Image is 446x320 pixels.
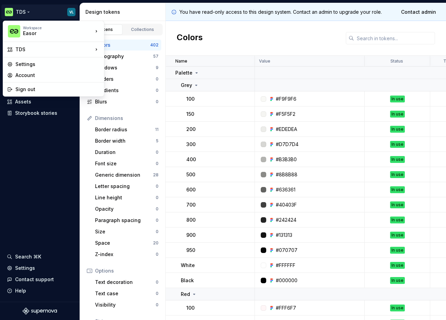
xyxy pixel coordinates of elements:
div: Workspace [23,26,93,30]
div: Account [15,72,100,79]
div: Easor [23,30,81,37]
div: Settings [15,61,100,68]
img: c8550e5c-f519-4da4-be5f-50b4e1e1b59d.png [8,25,20,37]
div: TDS [15,46,93,53]
div: Sign out [15,86,100,93]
